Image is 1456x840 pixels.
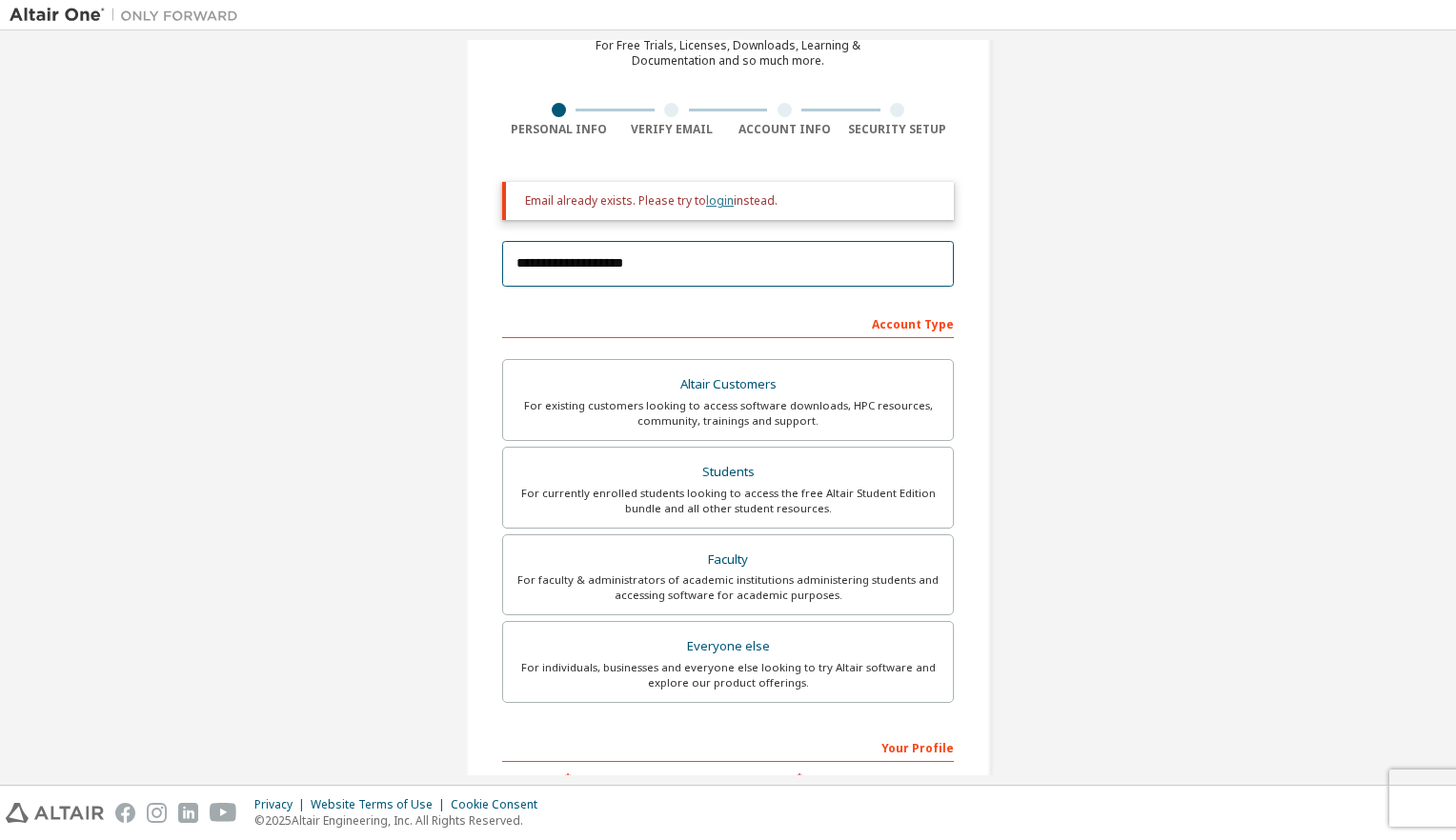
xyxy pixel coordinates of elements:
[515,486,941,516] div: For currently enrolled students looking to access the free Altair Student Edition bundle and all ...
[502,771,722,787] label: First Name
[10,6,248,25] img: Altair One
[841,122,955,137] div: Security Setup
[502,308,954,338] div: Account Type
[515,371,941,398] div: Altair Customers
[6,803,104,823] img: altair_logo.svg
[525,193,939,209] div: Email already exists. Please try to instead.
[728,122,841,137] div: Account Info
[178,803,198,823] img: linkedin.svg
[147,803,167,823] img: instagram.svg
[254,812,549,829] p: © 2025 Altair Engineering, Inc. All Rights Reserved.
[515,459,941,486] div: Students
[734,771,954,787] label: Last Name
[210,803,237,823] img: youtube.svg
[515,547,941,573] div: Faculty
[515,660,941,690] div: For individuals, businesses and everyone else looking to try Altair software and explore our prod...
[515,572,941,603] div: For faculty & administrators of academic institutions administering students and accessing softwa...
[706,192,734,209] a: login
[616,122,729,137] div: Verify Email
[115,803,135,823] img: facebook.svg
[254,797,311,812] div: Privacy
[451,797,549,812] div: Cookie Consent
[596,38,860,69] div: For Free Trials, Licenses, Downloads, Learning & Documentation and so much more.
[311,797,451,812] div: Website Terms of Use
[515,633,941,660] div: Everyone else
[502,731,954,762] div: Your Profile
[502,122,616,137] div: Personal Info
[515,398,941,429] div: For existing customers looking to access software downloads, HPC resources, community, trainings ...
